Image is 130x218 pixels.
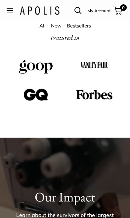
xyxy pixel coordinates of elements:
a: 0 [114,7,122,15]
a: My Account [87,7,111,15]
a: New [51,22,62,29]
h1: Our Impact [35,190,95,204]
a: Bestsellers [67,22,91,29]
button: Open menu [7,8,13,13]
a: Open search [74,7,82,14]
a: All [39,22,46,29]
span: 0 [120,4,127,11]
img: Apolis [20,6,60,15]
h2: Featured in [50,32,80,44]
